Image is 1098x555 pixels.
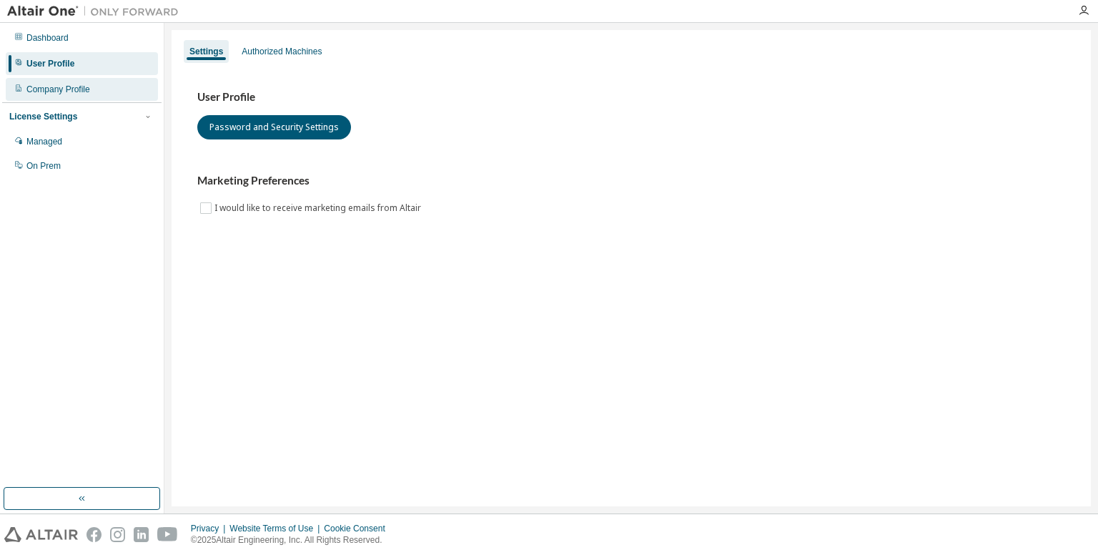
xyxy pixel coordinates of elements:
img: youtube.svg [157,527,178,542]
img: facebook.svg [86,527,102,542]
label: I would like to receive marketing emails from Altair [214,200,424,217]
div: Privacy [191,523,229,534]
img: Altair One [7,4,186,19]
div: User Profile [26,58,74,69]
div: Authorized Machines [242,46,322,57]
div: Cookie Consent [324,523,393,534]
div: License Settings [9,111,77,122]
img: instagram.svg [110,527,125,542]
button: Password and Security Settings [197,115,351,139]
h3: Marketing Preferences [197,174,1065,188]
img: linkedin.svg [134,527,149,542]
div: Company Profile [26,84,90,95]
div: On Prem [26,160,61,172]
h3: User Profile [197,90,1065,104]
div: Dashboard [26,32,69,44]
div: Website Terms of Use [229,523,324,534]
p: © 2025 Altair Engineering, Inc. All Rights Reserved. [191,534,394,546]
div: Managed [26,136,62,147]
div: Settings [189,46,223,57]
img: altair_logo.svg [4,527,78,542]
